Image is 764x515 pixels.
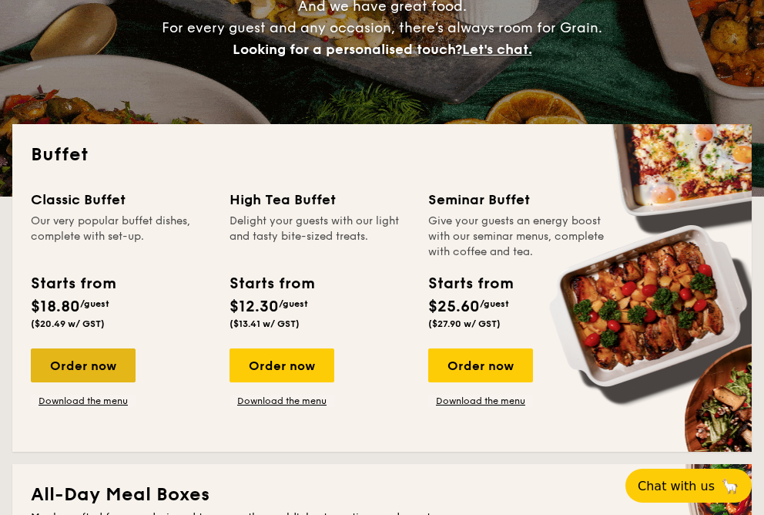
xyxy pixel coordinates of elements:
[428,348,533,382] div: Order now
[80,298,109,309] span: /guest
[31,395,136,407] a: Download the menu
[230,214,410,260] div: Delight your guests with our light and tasty bite-sized treats.
[480,298,509,309] span: /guest
[721,477,739,495] span: 🦙
[31,214,211,260] div: Our very popular buffet dishes, complete with set-up.
[428,214,608,260] div: Give your guests an energy boost with our seminar menus, complete with coffee and tea.
[638,479,715,493] span: Chat with us
[31,348,136,382] div: Order now
[230,318,300,329] span: ($13.41 w/ GST)
[230,189,410,210] div: High Tea Buffet
[230,298,279,316] span: $12.30
[279,298,308,309] span: /guest
[428,395,533,407] a: Download the menu
[31,272,115,295] div: Starts from
[31,189,211,210] div: Classic Buffet
[31,483,733,507] h2: All-Day Meal Boxes
[233,41,462,58] span: Looking for a personalised touch?
[230,348,334,382] div: Order now
[428,272,512,295] div: Starts from
[31,318,105,329] span: ($20.49 w/ GST)
[428,318,501,329] span: ($27.90 w/ GST)
[625,469,752,503] button: Chat with us🦙
[428,189,608,210] div: Seminar Buffet
[230,272,313,295] div: Starts from
[230,395,334,407] a: Download the menu
[428,298,480,316] span: $25.60
[462,41,532,58] span: Let's chat.
[31,143,733,167] h2: Buffet
[31,298,80,316] span: $18.80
